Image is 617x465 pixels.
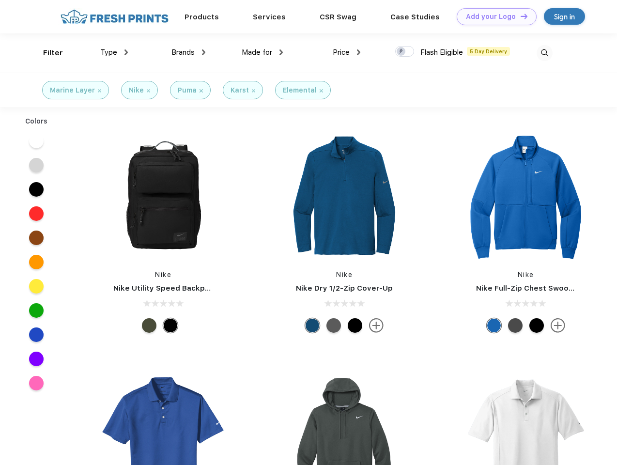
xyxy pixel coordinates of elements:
[283,85,317,95] div: Elemental
[163,318,178,333] div: Black
[147,89,150,93] img: filter_cancel.svg
[420,48,463,57] span: Flash Eligible
[124,49,128,55] img: dropdown.png
[320,13,356,21] a: CSR Swag
[50,85,95,95] div: Marine Layer
[518,271,534,279] a: Nike
[369,318,384,333] img: more.svg
[231,85,249,95] div: Karst
[58,8,171,25] img: fo%20logo%202.webp
[99,131,228,260] img: func=resize&h=266
[336,271,353,279] a: Nike
[529,318,544,333] div: Black
[43,47,63,59] div: Filter
[252,89,255,93] img: filter_cancel.svg
[18,116,55,126] div: Colors
[551,318,565,333] img: more.svg
[348,318,362,333] div: Black
[200,89,203,93] img: filter_cancel.svg
[487,318,501,333] div: Royal
[113,284,218,293] a: Nike Utility Speed Backpack
[142,318,156,333] div: Cargo Khaki
[554,11,575,22] div: Sign in
[357,49,360,55] img: dropdown.png
[508,318,523,333] div: Anthracite
[178,85,197,95] div: Puma
[305,318,320,333] div: Gym Blue
[100,48,117,57] span: Type
[171,48,195,57] span: Brands
[476,284,605,293] a: Nike Full-Zip Chest Swoosh Jacket
[280,131,409,260] img: func=resize&h=266
[296,284,393,293] a: Nike Dry 1/2-Zip Cover-Up
[320,89,323,93] img: filter_cancel.svg
[202,49,205,55] img: dropdown.png
[537,45,553,61] img: desktop_search.svg
[466,13,516,21] div: Add your Logo
[544,8,585,25] a: Sign in
[242,48,272,57] span: Made for
[333,48,350,57] span: Price
[185,13,219,21] a: Products
[279,49,283,55] img: dropdown.png
[462,131,590,260] img: func=resize&h=266
[467,47,510,56] span: 5 Day Delivery
[129,85,144,95] div: Nike
[326,318,341,333] div: Black Heather
[155,271,171,279] a: Nike
[98,89,101,93] img: filter_cancel.svg
[521,14,527,19] img: DT
[253,13,286,21] a: Services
